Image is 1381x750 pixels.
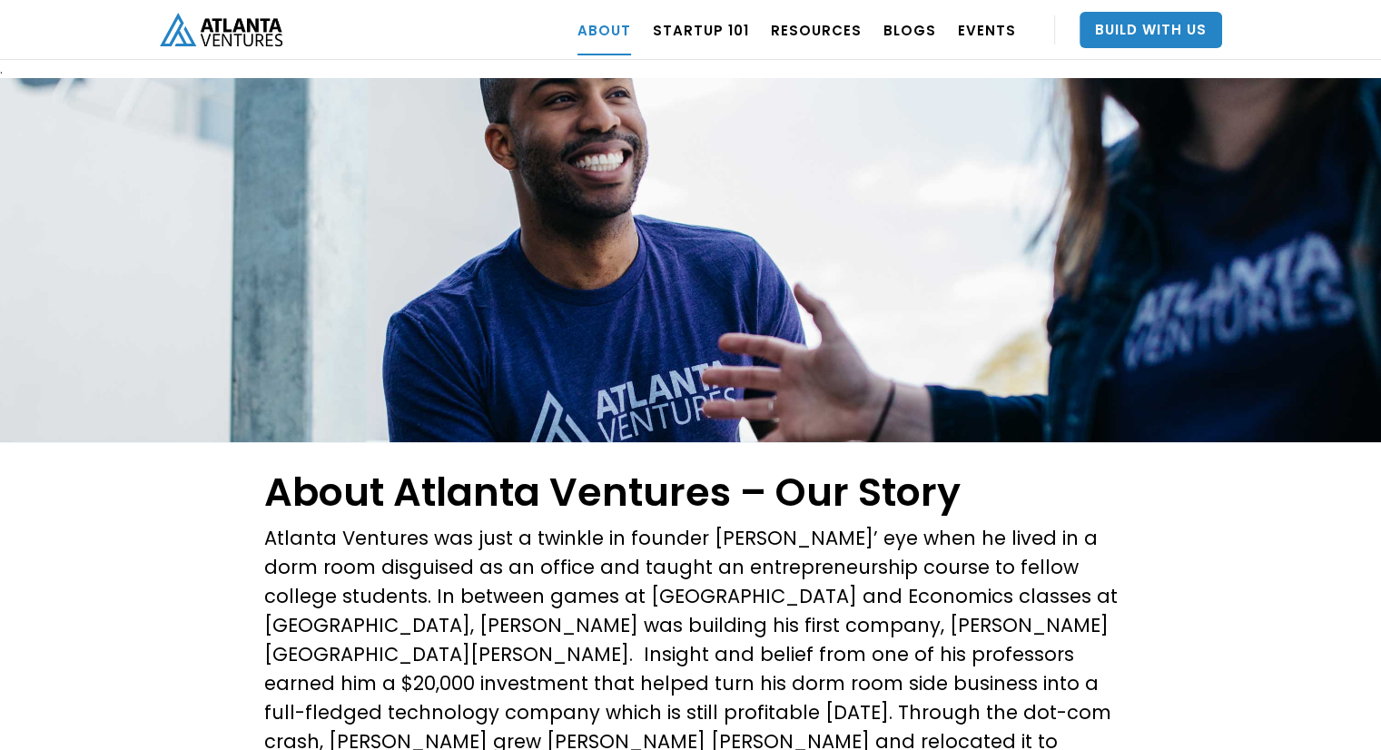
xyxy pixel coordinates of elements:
[958,5,1016,55] a: EVENTS
[653,5,749,55] a: Startup 101
[1080,12,1222,48] a: Build With Us
[577,5,631,55] a: ABOUT
[771,5,862,55] a: RESOURCES
[883,5,936,55] a: BLOGS
[264,469,1118,515] h1: About Atlanta Ventures – Our Story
